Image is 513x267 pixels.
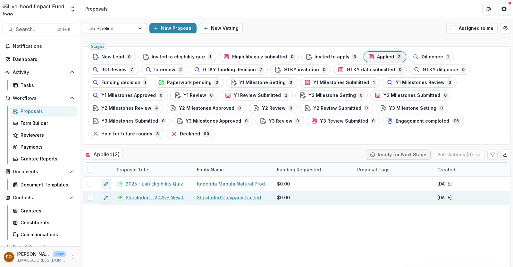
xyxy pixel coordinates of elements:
[88,129,164,139] button: Hold for future rounds3
[167,80,212,85] span: Paperwork pending
[180,131,200,137] span: Declined
[352,53,357,60] span: 3
[126,180,183,187] a: 2025 - Lab Eligibility Quiz
[3,242,77,253] button: Open Data & Reporting
[3,67,77,77] button: Open Activity
[13,245,67,250] span: Data & Reporting
[437,194,452,201] div: [DATE]
[13,44,75,49] span: Notifications
[447,79,452,86] span: 3
[249,103,298,113] button: Y2 Review0
[396,80,445,85] span: Y1 Milestones Review
[288,79,293,86] span: 0
[13,195,67,201] span: Contacts
[166,103,246,113] button: Y2 Milestones Approved0
[461,66,466,73] span: 0
[155,130,160,137] span: 3
[3,167,77,177] button: Open Documents
[214,79,219,86] span: 0
[139,52,216,62] button: Invited to eligibility quiz1
[21,231,72,238] div: Communications
[183,93,206,98] span: Y1 Review
[101,131,152,137] span: Hold for future rounds
[288,105,293,112] span: 0
[113,166,152,173] div: Proposal Title
[88,65,139,75] button: ROI Review7
[313,106,361,111] span: Y2 Review Submitted
[500,150,510,160] button: Export table data
[10,80,77,90] a: Tasks
[283,92,289,99] span: 2
[17,257,66,263] p: [EMAIL_ADDRESS][DOMAIN_NAME]
[301,52,361,62] button: Invited to apply3
[409,65,470,75] button: GTKY diligence0
[101,67,127,73] span: ROI Review
[258,66,264,73] span: 7
[161,117,166,125] span: 0
[167,129,214,139] button: Declined90
[3,93,77,103] button: Open Workflows
[283,67,319,73] span: GTKY invitation
[10,179,77,190] a: Document Templates
[53,251,66,257] p: User
[88,116,170,126] button: Y3 Milestones Submitted0
[423,67,458,73] span: GTKY diligence
[126,194,189,201] a: Shecluded - 2025 - New Lead
[234,93,281,98] span: Y1 Review Submitted
[13,70,67,75] span: Activity
[13,56,72,63] div: Dashboard
[422,54,443,60] span: Diligence
[13,96,67,101] span: Workflows
[256,116,304,126] button: Y3 Review0
[397,53,402,60] span: 2
[10,130,77,140] a: Reviewers
[101,118,158,124] span: Y3 Milestones Submitted
[68,253,76,261] button: More
[91,44,105,49] span: Stages
[377,54,394,60] span: Applied
[197,194,261,201] a: Shecluded Company Limited
[10,153,77,164] a: Grantee Reports
[389,106,436,111] span: Y3 Milestone Setting
[101,93,156,98] span: Y1 Milestones Approved
[21,219,72,226] div: Constituents
[376,103,448,113] button: Y3 Milestone Setting0
[3,3,66,15] img: Livelihood Impact Fund logo
[85,5,108,12] div: Proposals
[452,117,460,125] span: 116
[186,118,241,124] span: Y3 Milestones Approved
[21,181,72,188] div: Document Templates
[10,205,77,216] a: Grantees
[158,92,164,99] span: 0
[17,251,50,257] p: [PERSON_NAME]
[3,193,77,203] button: Open Contacts
[364,52,406,62] button: Applied2
[295,90,368,100] button: Y2 Milestone Setting0
[3,54,77,65] a: Dashboard
[273,163,353,177] div: Funding Requested
[487,150,498,160] button: Edit table settings
[383,93,440,98] span: Y2 Milestones Submitted
[178,66,183,73] span: 2
[21,207,72,214] div: Grantees
[21,143,72,150] div: Payments
[322,66,327,73] span: 0
[141,65,187,75] button: Interview2
[372,79,376,86] span: 1
[10,142,77,152] a: Payments
[101,193,111,203] button: edit
[364,105,369,112] span: 0
[21,132,72,138] div: Reviewers
[433,150,485,160] button: Bulk Actions (0)
[226,77,298,88] button: Y1 Milestone Setting0
[273,166,325,173] div: Funding Requested
[300,77,380,88] button: Y1 Milestones Submitted1
[383,116,464,126] button: Engagement completed116
[347,67,395,73] span: GTKY data submitted
[371,117,376,125] span: 0
[370,90,452,100] button: Y2 Milestones Submitted0
[313,80,369,85] span: Y1 Milestones Submitted
[307,116,380,126] button: Y3 Review Submitted0
[366,150,431,160] button: Ready for Next Stage
[199,23,243,33] button: New Vetting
